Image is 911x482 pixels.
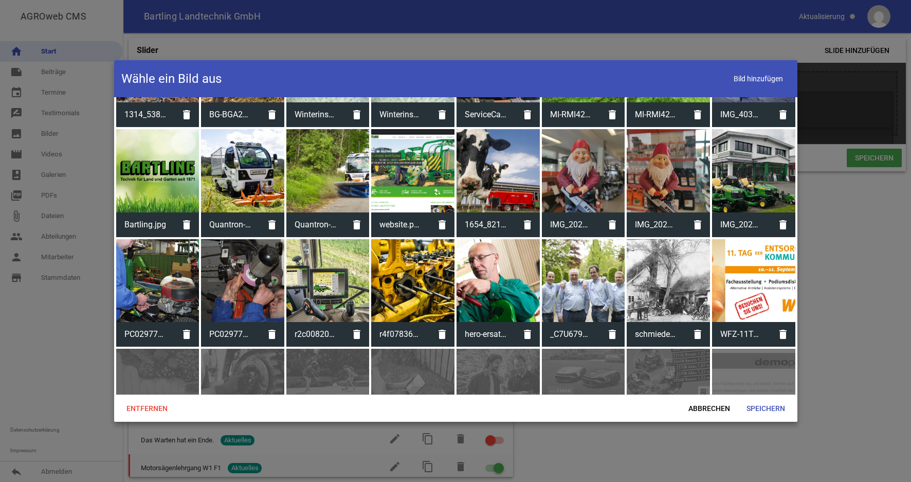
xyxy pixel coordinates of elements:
[118,399,176,418] span: Entfernen
[430,212,454,237] i: delete
[627,101,685,128] span: MI-RMI422a.jpg
[712,211,771,238] span: IMG_20211026_150205.jpg
[116,321,175,348] span: PC029774.JPG
[457,321,515,348] span: hero-ersatzteile.jpg
[116,101,175,128] span: 1314_5380_HIGH_PERFORMER 6000.jpg
[457,101,515,128] span: ServiceCashbackheader.jpg
[286,211,345,238] span: Quantron-AG_Q-ELION_M-Serie_Kehrmaschine.jpg
[201,321,260,348] span: PC029779.JPG
[344,102,369,127] i: delete
[430,102,454,127] i: delete
[201,211,260,238] span: Quantron-AG_Q-ELION_M-Serie_Maehmaschine.jpg
[174,102,199,127] i: delete
[600,322,625,347] i: delete
[771,322,795,347] i: delete
[627,211,685,238] span: IMG_20211026_145021_Bokeh.jpg
[344,212,369,237] i: delete
[515,102,540,127] i: delete
[174,212,199,237] i: delete
[371,101,430,128] span: Winterinspektion.jpg
[771,102,795,127] i: delete
[121,70,222,87] h4: Wähle ein Bild aus
[712,101,771,128] span: IMG_4038.JPG
[286,101,345,128] span: Winterinspektion2.jpg
[712,321,771,348] span: WFZ-11TdEL_210x76-20250207_final.jpg
[685,322,710,347] i: delete
[371,321,430,348] span: r4f078366_rrd.jpg
[685,212,710,237] i: delete
[344,322,369,347] i: delete
[430,322,454,347] i: delete
[542,101,600,128] span: MI-RMI422.jpg
[515,322,540,347] i: delete
[116,211,175,238] span: Bartling.jpg
[771,212,795,237] i: delete
[627,321,685,348] span: schmiede_interpoliert.png
[371,211,430,238] span: website.png
[457,211,515,238] span: 1654_8216_HIGH_EUROMIX 3 CL_Transport 5.jpg
[726,68,790,90] span: Bild hinzufügen
[201,101,260,128] span: BG-BGA200-EU-AW-009.jpg
[260,212,284,237] i: delete
[260,102,284,127] i: delete
[685,102,710,127] i: delete
[542,321,600,348] span: _C7U6795.jpg
[542,211,600,238] span: IMG_20211026_145003_Bokeh.jpg
[260,322,284,347] i: delete
[680,399,738,418] span: Abbrechen
[600,102,625,127] i: delete
[600,212,625,237] i: delete
[174,322,199,347] i: delete
[286,321,345,348] span: r2c008208.jpg
[738,399,793,418] span: Speichern
[515,212,540,237] i: delete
